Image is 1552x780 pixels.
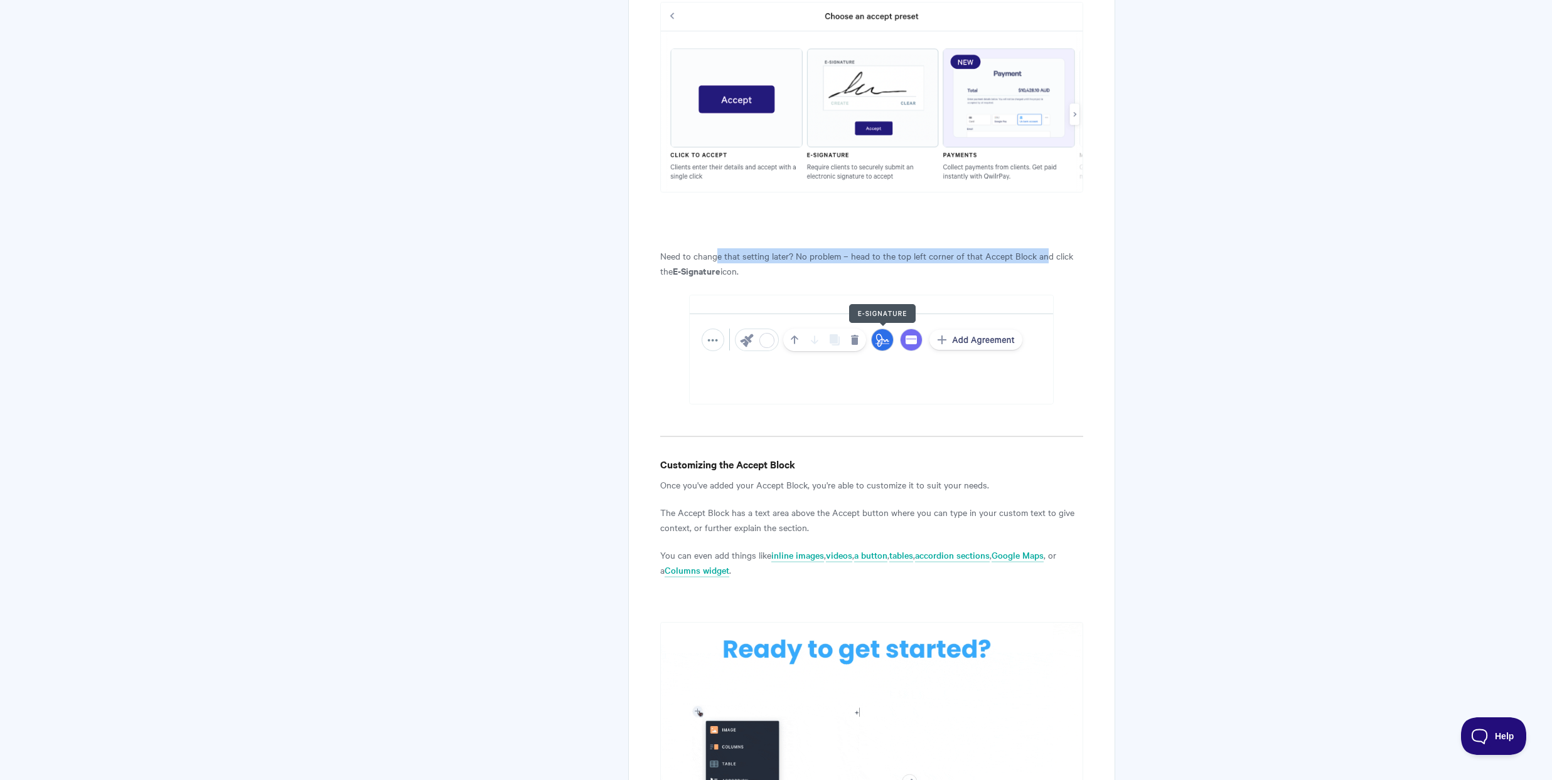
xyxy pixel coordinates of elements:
[660,248,1083,278] p: Need to change that setting later? No problem – head to the top left corner of that Accept Block ...
[660,505,1083,535] p: The Accept Block has a text area above the Accept button where you can type in your custom text t...
[826,549,852,562] a: videos
[915,549,990,562] a: accordion sections
[992,549,1044,562] a: Google Maps
[673,264,720,277] strong: E-Signature
[854,549,887,562] a: a button
[665,564,729,577] a: Columns widget
[1461,717,1527,755] iframe: Toggle Customer Support
[660,477,1083,492] p: Once you've added your Accept Block, you're able to customize it to suit your needs.
[771,549,824,562] a: inline images
[689,295,1054,404] img: file-zFGQ8FGUOX.png
[660,2,1083,192] img: file-29m77itKFj.png
[660,456,1083,472] h4: Customizing the Accept Block
[889,549,913,562] a: tables
[660,547,1083,577] p: You can even add things like , , , , , , or a .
